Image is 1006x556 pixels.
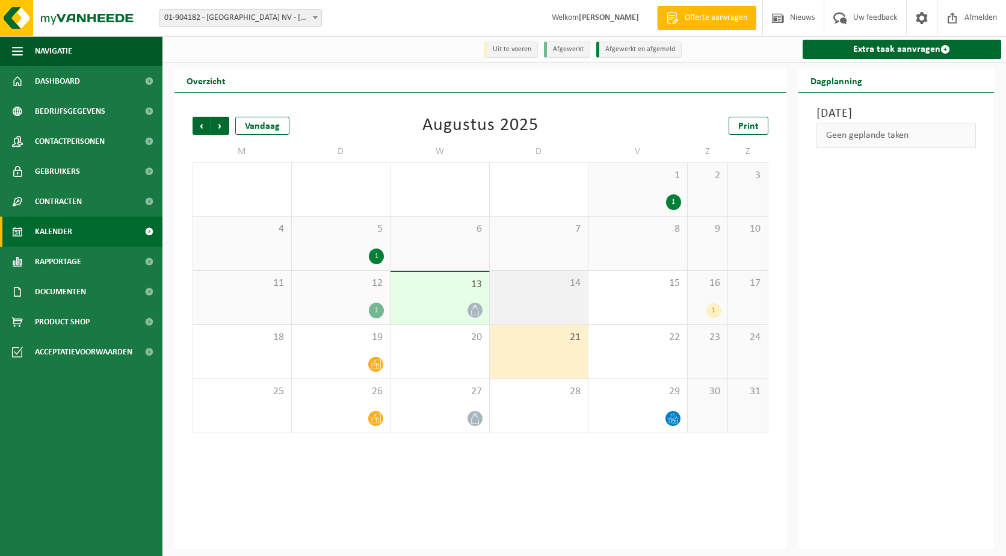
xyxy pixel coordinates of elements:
td: V [588,141,688,162]
span: 19 [298,331,384,344]
div: 1 [706,303,721,318]
span: 1 [594,169,681,182]
li: Afgewerkt [544,42,590,58]
span: 17 [734,277,762,290]
span: Bedrijfsgegevens [35,96,105,126]
li: Afgewerkt en afgemeld [596,42,682,58]
span: 10 [734,223,762,236]
span: 23 [694,331,721,344]
a: Extra taak aanvragen [803,40,1002,59]
span: 27 [397,385,483,398]
span: Contracten [35,187,82,217]
div: Augustus 2025 [422,117,538,135]
span: 01-904182 - QUINCALUX NV - WEVELGEM [159,9,322,27]
span: 22 [594,331,681,344]
span: 29 [594,385,681,398]
span: 30 [694,385,721,398]
td: D [490,141,589,162]
span: Rapportage [35,247,81,277]
span: Contactpersonen [35,126,105,156]
span: 5 [298,223,384,236]
td: Z [728,141,768,162]
span: Offerte aanvragen [682,12,750,24]
span: Kalender [35,217,72,247]
span: 2 [694,169,721,182]
span: 7 [496,223,582,236]
span: 01-904182 - QUINCALUX NV - WEVELGEM [159,10,321,26]
h3: [DATE] [816,105,977,123]
span: Vorige [193,117,211,135]
span: Documenten [35,277,86,307]
a: Offerte aanvragen [657,6,756,30]
div: 1 [666,194,681,210]
span: Product Shop [35,307,90,337]
span: 11 [199,277,285,290]
span: Dashboard [35,66,80,96]
span: Print [738,122,759,131]
span: 14 [496,277,582,290]
td: M [193,141,292,162]
span: Volgende [211,117,229,135]
span: 24 [734,331,762,344]
td: D [292,141,391,162]
span: Gebruikers [35,156,80,187]
strong: [PERSON_NAME] [579,13,639,22]
span: 21 [496,331,582,344]
span: 18 [199,331,285,344]
span: 15 [594,277,681,290]
h2: Overzicht [174,69,238,92]
td: W [390,141,490,162]
span: 25 [199,385,285,398]
div: 1 [369,249,384,264]
span: 13 [397,278,483,291]
span: 6 [397,223,483,236]
span: Navigatie [35,36,72,66]
span: 26 [298,385,384,398]
div: 1 [369,303,384,318]
span: 31 [734,385,762,398]
span: 12 [298,277,384,290]
span: Acceptatievoorwaarden [35,337,132,367]
div: Geen geplande taken [816,123,977,148]
span: 9 [694,223,721,236]
span: 20 [397,331,483,344]
span: 4 [199,223,285,236]
a: Print [729,117,768,135]
li: Uit te voeren [484,42,538,58]
span: 16 [694,277,721,290]
span: 3 [734,169,762,182]
td: Z [688,141,728,162]
span: 8 [594,223,681,236]
h2: Dagplanning [798,69,874,92]
span: 28 [496,385,582,398]
div: Vandaag [235,117,289,135]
